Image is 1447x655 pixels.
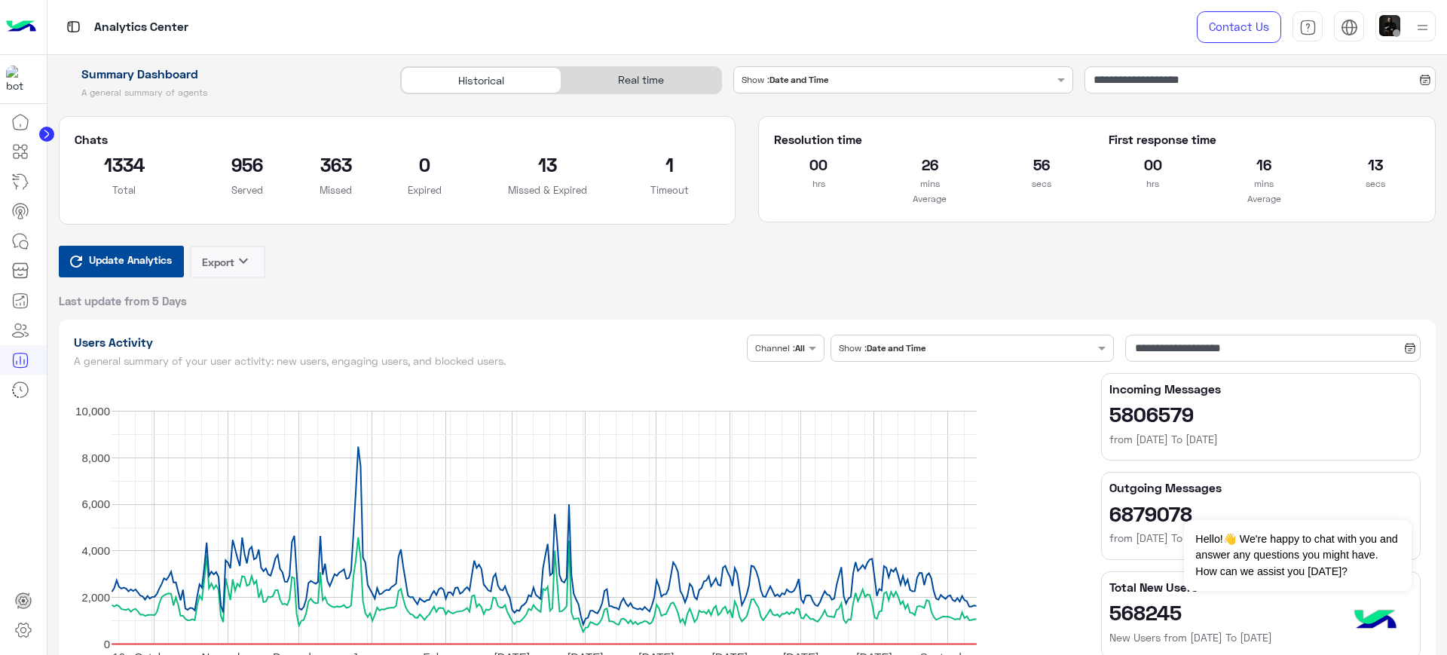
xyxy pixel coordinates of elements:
h5: Chats [75,132,720,147]
h5: Incoming Messages [1109,381,1412,396]
text: 2,000 [81,590,110,603]
h5: A general summary of your user activity: new users, engaging users, and blocked users. [74,355,742,367]
h5: First response time [1109,132,1420,147]
b: Date and Time [769,74,828,85]
p: Served [197,182,297,197]
h5: A general summary of agents [59,87,384,99]
p: Missed & Expired [497,182,598,197]
img: 1403182699927242 [6,66,33,93]
text: 10,000 [75,404,110,417]
p: Analytics Center [94,17,188,38]
i: keyboard_arrow_down [234,252,252,270]
h2: 5806579 [1109,402,1412,426]
img: Logo [6,11,36,43]
p: mins [1219,176,1308,191]
h2: 1334 [75,152,175,176]
text: 6,000 [81,497,110,510]
p: Average [1109,191,1420,207]
h2: 16 [1219,152,1308,176]
a: tab [1293,11,1323,43]
p: Missed [320,182,352,197]
h2: 26 [886,152,974,176]
img: tab [64,17,83,36]
p: secs [997,176,1086,191]
img: profile [1413,18,1432,37]
h5: Resolution time [774,132,1085,147]
h2: 0 [375,152,475,176]
h2: 00 [1109,152,1198,176]
h2: 956 [197,152,297,176]
h2: 1 [620,152,720,176]
p: Expired [375,182,475,197]
img: userImage [1379,15,1400,36]
h2: 00 [774,152,863,176]
span: Update Analytics [85,249,176,270]
h2: 568245 [1109,600,1412,624]
button: Exportkeyboard_arrow_down [190,246,265,278]
h6: from [DATE] To [DATE] [1109,432,1412,447]
img: tab [1299,19,1317,36]
h2: 13 [1331,152,1420,176]
p: Timeout [620,182,720,197]
h2: 13 [497,152,598,176]
h1: Users Activity [74,335,742,350]
button: Update Analytics [59,246,184,277]
div: Historical [401,67,561,93]
text: 4,000 [81,544,110,557]
p: hrs [1109,176,1198,191]
h2: 56 [997,152,1086,176]
b: Date and Time [867,342,925,354]
text: 8,000 [81,451,110,464]
p: Average [774,191,1085,207]
p: mins [886,176,974,191]
text: 0 [103,637,109,650]
img: hulul-logo.png [1349,595,1402,647]
span: Hello!👋 We're happy to chat with you and answer any questions you might have. How can we assist y... [1184,520,1411,591]
h2: 363 [320,152,352,176]
h2: 6879078 [1109,501,1412,525]
p: hrs [774,176,863,191]
p: Total [75,182,175,197]
div: Real time [561,67,721,93]
h6: from [DATE] To [DATE] [1109,531,1412,546]
b: All [795,342,805,354]
h6: New Users from [DATE] To [DATE] [1109,630,1412,645]
p: secs [1331,176,1420,191]
a: Contact Us [1197,11,1281,43]
h5: Outgoing Messages [1109,480,1412,495]
h1: Summary Dashboard [59,66,384,81]
h5: Total New Users [1109,580,1412,595]
span: Last update from 5 Days [59,293,187,308]
img: tab [1341,19,1358,36]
